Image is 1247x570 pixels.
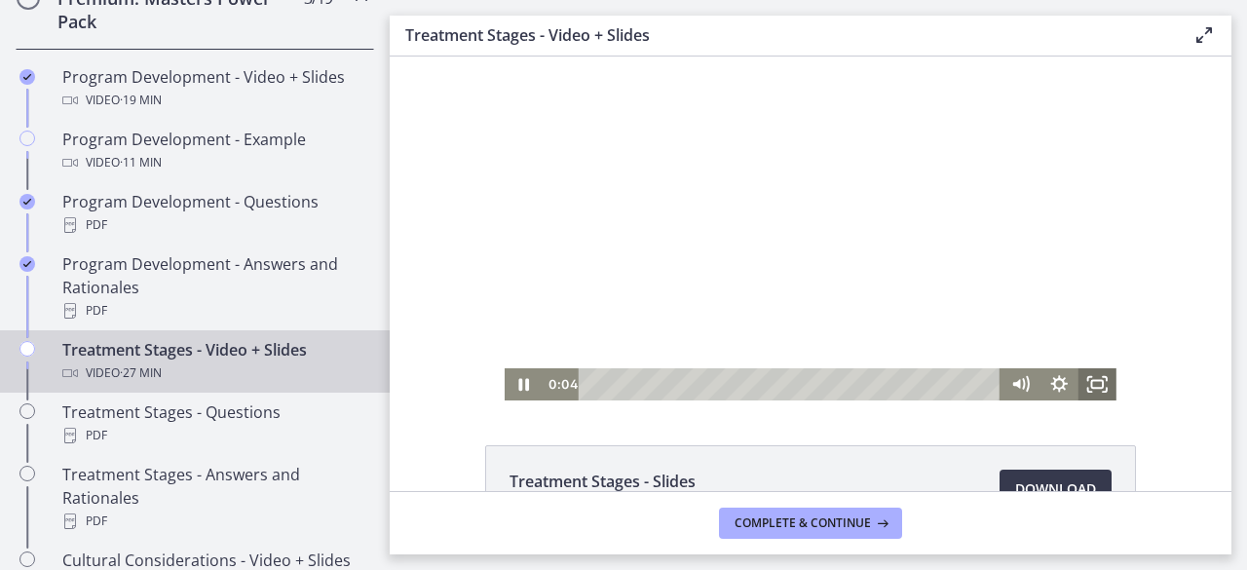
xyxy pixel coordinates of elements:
[405,23,1161,47] h3: Treatment Stages - Video + Slides
[510,470,696,493] span: Treatment Stages - Slides
[62,151,366,174] div: Video
[62,89,366,112] div: Video
[62,510,366,533] div: PDF
[19,194,35,209] i: Completed
[120,89,162,112] span: · 19 min
[62,65,366,112] div: Program Development - Video + Slides
[735,515,871,531] span: Complete & continue
[120,361,162,385] span: · 27 min
[120,151,162,174] span: · 11 min
[390,57,1231,400] iframe: Video Lesson
[19,69,35,85] i: Completed
[612,312,650,344] button: Mute
[1015,477,1096,501] span: Download
[19,256,35,272] i: Completed
[62,361,366,385] div: Video
[650,312,688,344] button: Show settings menu
[62,424,366,447] div: PDF
[62,299,366,323] div: PDF
[62,463,366,533] div: Treatment Stages - Answers and Rationales
[62,190,366,237] div: Program Development - Questions
[719,508,902,539] button: Complete & continue
[62,252,366,323] div: Program Development - Answers and Rationales
[62,400,366,447] div: Treatment Stages - Questions
[689,312,727,344] button: Fullscreen
[62,128,366,174] div: Program Development - Example
[1000,470,1112,509] a: Download
[62,213,366,237] div: PDF
[62,338,366,385] div: Treatment Stages - Video + Slides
